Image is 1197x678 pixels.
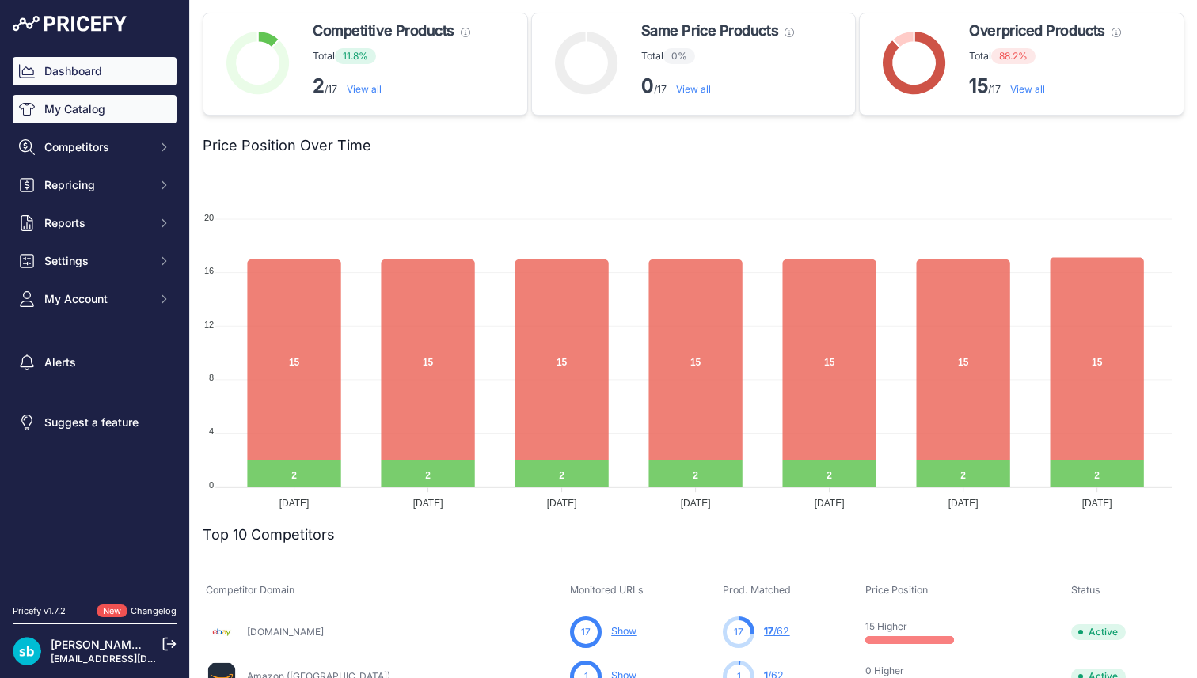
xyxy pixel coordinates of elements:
h2: Top 10 Competitors [203,524,335,546]
tspan: 4 [209,426,214,436]
span: 0% [663,48,695,64]
a: [PERSON_NAME] [MEDICAL_DATA] [51,638,236,651]
tspan: [DATE] [413,498,443,509]
span: Overpriced Products [969,20,1104,42]
strong: 2 [313,74,325,97]
tspan: 16 [204,266,214,275]
a: View all [1010,83,1045,95]
tspan: [DATE] [547,498,577,509]
a: 17/62 [764,625,789,637]
p: Total [641,48,794,64]
tspan: 20 [204,213,214,222]
span: Repricing [44,177,148,193]
span: Competitor Domain [206,584,294,596]
span: 17 [581,625,591,639]
p: /17 [969,74,1120,99]
a: [DOMAIN_NAME] [247,626,324,638]
a: [EMAIL_ADDRESS][DOMAIN_NAME] [51,653,216,665]
tspan: [DATE] [948,498,978,509]
a: Alerts [13,348,177,377]
span: New [97,604,127,618]
button: My Account [13,285,177,313]
a: My Catalog [13,95,177,123]
tspan: [DATE] [815,498,845,509]
span: Prod. Matched [723,584,791,596]
button: Settings [13,247,177,275]
span: Settings [44,253,148,269]
p: /17 [641,74,794,99]
span: Competitive Products [313,20,454,42]
span: 11.8% [335,48,376,64]
a: View all [676,83,711,95]
span: Competitors [44,139,148,155]
a: View all [347,83,382,95]
a: Show [611,625,636,637]
tspan: 12 [204,320,214,329]
strong: 15 [969,74,988,97]
tspan: [DATE] [1082,498,1112,509]
span: Same Price Products [641,20,778,42]
span: 88.2% [991,48,1035,64]
tspan: 0 [209,480,214,490]
p: /17 [313,74,470,99]
span: My Account [44,291,148,307]
span: Monitored URLs [570,584,644,596]
a: Changelog [131,605,177,616]
tspan: 8 [209,373,214,382]
img: Pricefy Logo [13,16,127,32]
button: Reports [13,209,177,237]
p: Total [313,48,470,64]
a: Suggest a feature [13,408,177,437]
tspan: [DATE] [681,498,711,509]
span: 17 [734,625,743,639]
span: Active [1071,624,1126,640]
strong: 0 [641,74,654,97]
span: 17 [764,625,773,637]
nav: Sidebar [13,57,177,585]
button: Repricing [13,171,177,199]
p: 0 Higher [865,665,967,677]
a: 15 Higher [865,620,907,632]
h2: Price Position Over Time [203,134,371,157]
p: Total [969,48,1120,64]
span: Reports [44,215,148,231]
button: Competitors [13,133,177,161]
a: Dashboard [13,57,177,85]
tspan: [DATE] [279,498,310,509]
span: Price Position [865,584,928,596]
span: Status [1071,584,1100,596]
div: Pricefy v1.7.2 [13,604,66,618]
